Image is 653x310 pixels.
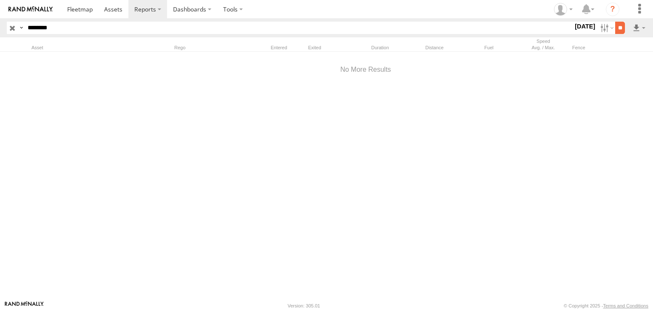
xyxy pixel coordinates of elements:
[606,3,619,16] i: ?
[298,45,331,51] div: Exited
[31,45,150,51] div: Asset
[597,22,615,34] label: Search Filter Options
[632,22,646,34] label: Export results as...
[288,303,320,308] div: Version: 305.01
[409,45,460,51] div: Distance
[551,3,576,16] div: Zulema McIntosch
[463,45,514,51] div: Fuel
[573,22,597,31] label: [DATE]
[18,22,25,34] label: Search Query
[5,302,44,310] a: Visit our Website
[603,303,648,308] a: Terms and Conditions
[9,6,53,12] img: rand-logo.svg
[174,45,259,51] div: Rego
[355,45,406,51] div: Duration
[263,45,295,51] div: Entered
[564,303,648,308] div: © Copyright 2025 -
